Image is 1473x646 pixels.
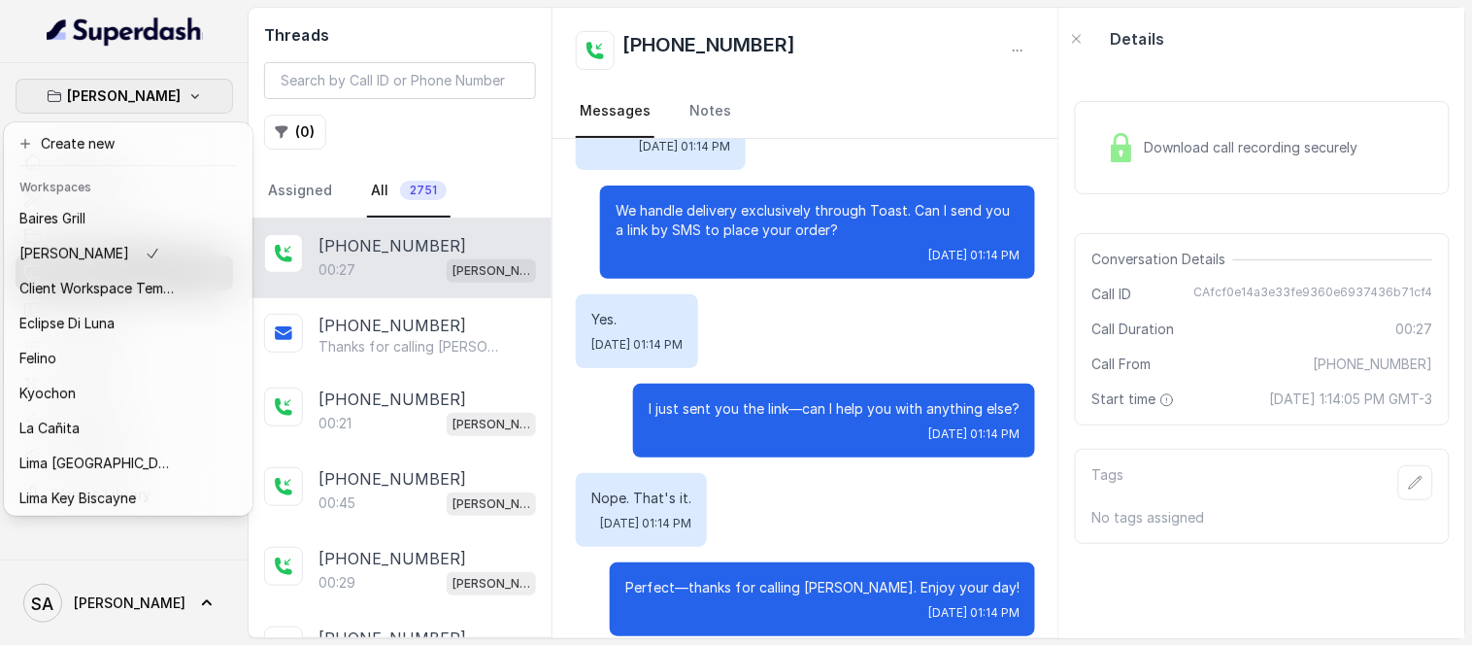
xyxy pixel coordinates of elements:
[19,207,85,230] p: Baires Grill
[19,347,56,370] p: Felino
[16,79,233,114] button: [PERSON_NAME]
[4,122,252,516] div: [PERSON_NAME]
[19,417,80,440] p: La Cañita
[8,170,249,201] header: Workspaces
[19,452,175,475] p: Lima [GEOGRAPHIC_DATA]
[19,487,136,510] p: Lima Key Biscayne
[19,312,115,335] p: Eclipse Di Luna
[19,277,175,300] p: Client Workspace Template
[19,382,76,405] p: Kyochon
[19,242,129,265] p: [PERSON_NAME]
[68,85,182,108] p: [PERSON_NAME]
[8,126,249,161] button: Create new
